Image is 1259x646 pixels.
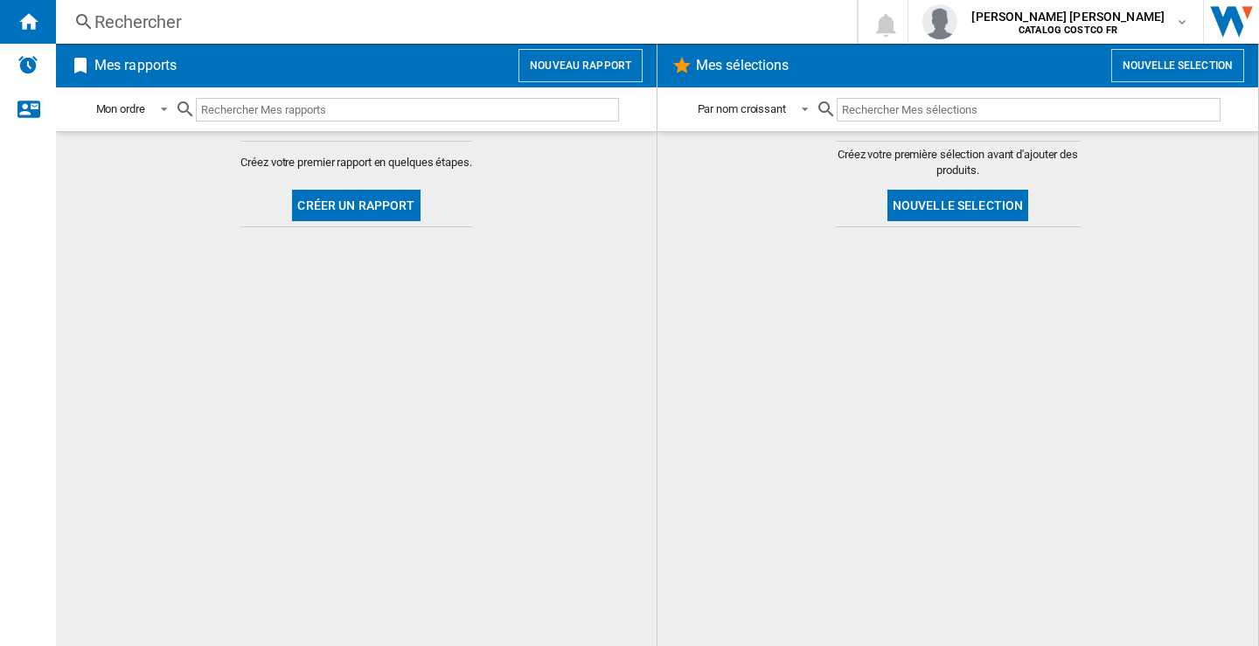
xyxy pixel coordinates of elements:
[922,4,957,39] img: profile.jpg
[837,98,1221,122] input: Rechercher Mes sélections
[240,155,471,170] span: Créez votre premier rapport en quelques étapes.
[94,10,811,34] div: Rechercher
[836,147,1081,178] span: Créez votre première sélection avant d'ajouter des produits.
[698,102,786,115] div: Par nom croissant
[518,49,643,82] button: Nouveau rapport
[196,98,619,122] input: Rechercher Mes rapports
[1111,49,1244,82] button: Nouvelle selection
[887,190,1029,221] button: Nouvelle selection
[292,190,420,221] button: Créer un rapport
[692,49,792,82] h2: Mes sélections
[17,54,38,75] img: alerts-logo.svg
[91,49,180,82] h2: Mes rapports
[1019,24,1117,36] b: CATALOG COSTCO FR
[96,102,145,115] div: Mon ordre
[971,8,1165,25] span: [PERSON_NAME] [PERSON_NAME]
